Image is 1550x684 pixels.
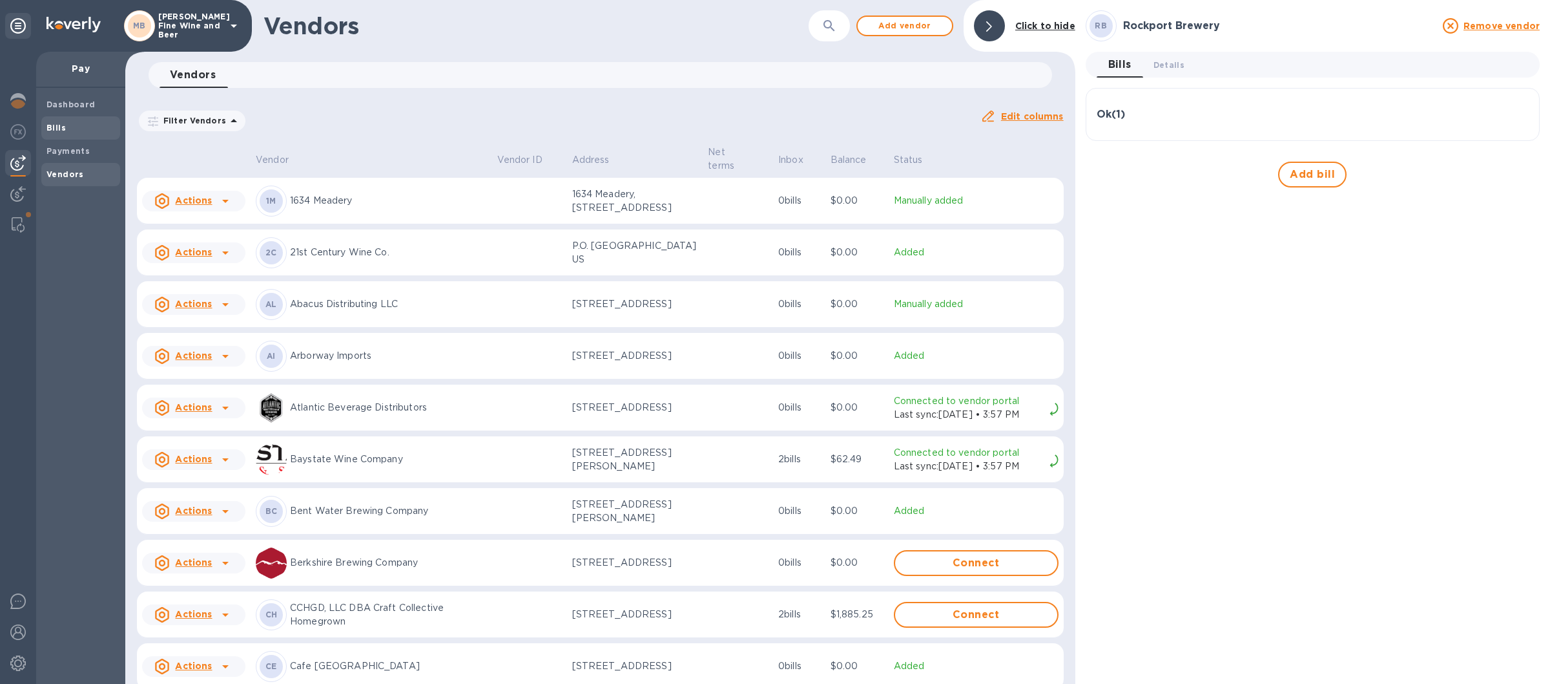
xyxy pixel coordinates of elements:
[265,506,278,516] b: BC
[894,460,1044,473] p: Last sync: [DATE] • 3:57 PM
[572,556,698,570] p: [STREET_ADDRESS]
[778,194,820,208] p: 0 bills
[290,659,487,673] p: Cafe [GEOGRAPHIC_DATA]
[175,350,212,361] u: Actions
[894,408,1044,422] p: Last sync: [DATE] • 3:57 PM
[290,556,487,570] p: Berkshire Brewing Company
[1463,21,1540,31] u: Remove vendor
[894,349,1059,363] p: Added
[778,246,820,259] p: 0 bills
[831,608,883,621] p: $1,885.25
[46,123,66,133] b: Bills
[831,349,883,363] p: $0.00
[10,124,26,140] img: Foreign exchange
[46,62,115,75] p: Pay
[831,153,883,167] span: Balance
[572,349,698,363] p: [STREET_ADDRESS]
[1097,109,1125,121] h3: Ok ( 1 )
[894,446,1044,460] p: Connected to vendor portal
[497,153,542,167] p: Vendor ID
[263,12,732,39] h1: Vendors
[267,351,276,361] b: AI
[290,194,487,208] p: 1634 Meadery
[1278,162,1347,187] button: Add bill
[831,453,883,466] p: $62.49
[778,153,803,167] p: Inbox
[175,454,212,464] u: Actions
[170,66,216,84] span: Vendors
[831,246,883,259] p: $0.00
[290,297,487,311] p: Abacus Distributing LLC
[265,610,278,619] b: CH
[572,153,610,167] p: Address
[572,498,698,525] p: [STREET_ADDRESS][PERSON_NAME]
[894,194,1059,208] p: Manually added
[46,169,84,179] b: Vendors
[158,12,223,39] p: [PERSON_NAME] Fine Wine and Beer
[1290,167,1335,182] span: Add bill
[266,196,276,206] b: 1M
[290,504,487,518] p: Bent Water Brewing Company
[175,609,212,619] u: Actions
[175,402,212,412] u: Actions
[778,659,820,673] p: 0 bills
[572,239,698,266] p: P.O. [GEOGRAPHIC_DATA] US
[778,153,820,167] span: Inbox
[572,446,698,473] p: [STREET_ADDRESS][PERSON_NAME]
[175,195,212,206] u: Actions
[831,556,883,570] p: $0.00
[894,153,923,167] p: Status
[894,246,1059,259] p: Added
[894,550,1059,576] button: Connect
[175,557,212,568] u: Actions
[831,401,883,414] p: $0.00
[778,556,820,570] p: 0 bills
[1001,111,1064,122] u: Edit columns
[856,16,953,36] button: Add vendor
[5,13,31,39] div: Unpin categories
[778,608,820,621] p: 2 bills
[497,153,559,167] span: Vendor ID
[46,100,96,109] b: Dashboard
[778,349,820,363] p: 0 bills
[265,299,277,309] b: AL
[708,145,751,173] p: Net terms
[894,394,1044,408] p: Connected to vendor portal
[175,247,212,257] u: Actions
[290,349,487,363] p: Arborway Imports
[572,187,698,215] p: 1634 Meadery, [STREET_ADDRESS]
[256,153,305,167] span: Vendor
[778,401,820,414] p: 0 bills
[175,661,212,671] u: Actions
[290,601,487,628] p: CCHGD, LLC DBA Craft Collective Homegrown
[831,297,883,311] p: $0.00
[894,659,1059,673] p: Added
[46,146,90,156] b: Payments
[905,555,1047,571] span: Connect
[894,297,1059,311] p: Manually added
[265,661,277,671] b: CE
[290,453,487,466] p: Baystate Wine Company
[572,401,698,414] p: [STREET_ADDRESS]
[175,299,212,309] u: Actions
[1095,21,1107,30] b: RB
[831,153,867,167] p: Balance
[1015,21,1075,31] b: Click to hide
[778,504,820,518] p: 0 bills
[1097,99,1529,130] div: Ok(1)
[868,18,942,34] span: Add vendor
[572,608,698,621] p: [STREET_ADDRESS]
[572,297,698,311] p: [STREET_ADDRESS]
[290,246,487,259] p: 21st Century Wine Co.
[778,453,820,466] p: 2 bills
[256,153,289,167] p: Vendor
[158,115,226,126] p: Filter Vendors
[894,504,1059,518] p: Added
[572,659,698,673] p: [STREET_ADDRESS]
[572,153,626,167] span: Address
[133,21,146,30] b: MB
[831,194,883,208] p: $0.00
[265,248,277,257] b: 2C
[831,659,883,673] p: $0.00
